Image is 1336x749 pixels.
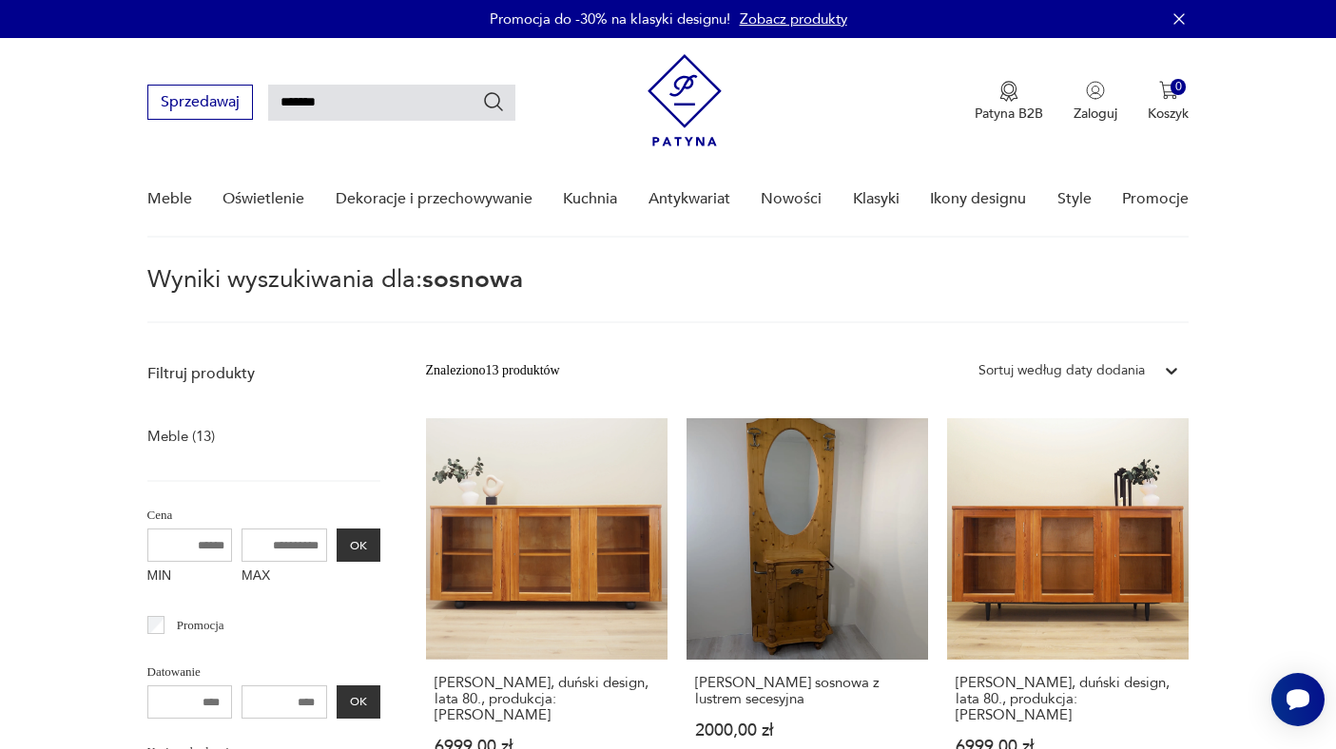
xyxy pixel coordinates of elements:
[695,675,920,707] h3: [PERSON_NAME] sosnowa z lustrem secesyjna
[999,81,1018,102] img: Ikona medalu
[490,10,730,29] p: Promocja do -30% na klasyki designu!
[336,163,532,236] a: Dekoracje i przechowywanie
[1148,105,1189,123] p: Koszyk
[426,360,560,381] div: Znaleziono 13 produktów
[337,528,380,562] button: OK
[242,562,327,592] label: MAX
[177,615,224,636] p: Promocja
[1086,81,1105,100] img: Ikonka użytkownika
[1074,105,1117,123] p: Zaloguj
[761,163,822,236] a: Nowości
[223,163,304,236] a: Oświetlenie
[1057,163,1092,236] a: Style
[147,662,380,682] p: Datowanie
[147,97,253,110] a: Sprzedawaj
[422,262,523,297] span: sosnowa
[1074,81,1117,123] button: Zaloguj
[147,562,233,592] label: MIN
[147,363,380,384] p: Filtruj produkty
[1159,81,1178,100] img: Ikona koszyka
[648,54,722,146] img: Patyna - sklep z meblami i dekoracjami vintage
[147,423,215,450] a: Meble (13)
[740,10,847,29] a: Zobacz produkty
[1148,81,1189,123] button: 0Koszyk
[147,163,192,236] a: Meble
[695,722,920,739] p: 2000,00 zł
[956,675,1180,723] h3: [PERSON_NAME], duński design, lata 80., produkcja: [PERSON_NAME]
[1122,163,1189,236] a: Promocje
[147,268,1190,323] p: Wyniki wyszukiwania dla:
[482,90,505,113] button: Szukaj
[853,163,900,236] a: Klasyki
[930,163,1026,236] a: Ikony designu
[1171,79,1187,95] div: 0
[147,85,253,120] button: Sprzedawaj
[975,81,1043,123] button: Patyna B2B
[1271,673,1325,726] iframe: Smartsupp widget button
[147,505,380,526] p: Cena
[978,360,1145,381] div: Sortuj według daty dodania
[649,163,730,236] a: Antykwariat
[563,163,617,236] a: Kuchnia
[337,685,380,719] button: OK
[975,81,1043,123] a: Ikona medaluPatyna B2B
[975,105,1043,123] p: Patyna B2B
[435,675,659,723] h3: [PERSON_NAME], duński design, lata 80., produkcja: [PERSON_NAME]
